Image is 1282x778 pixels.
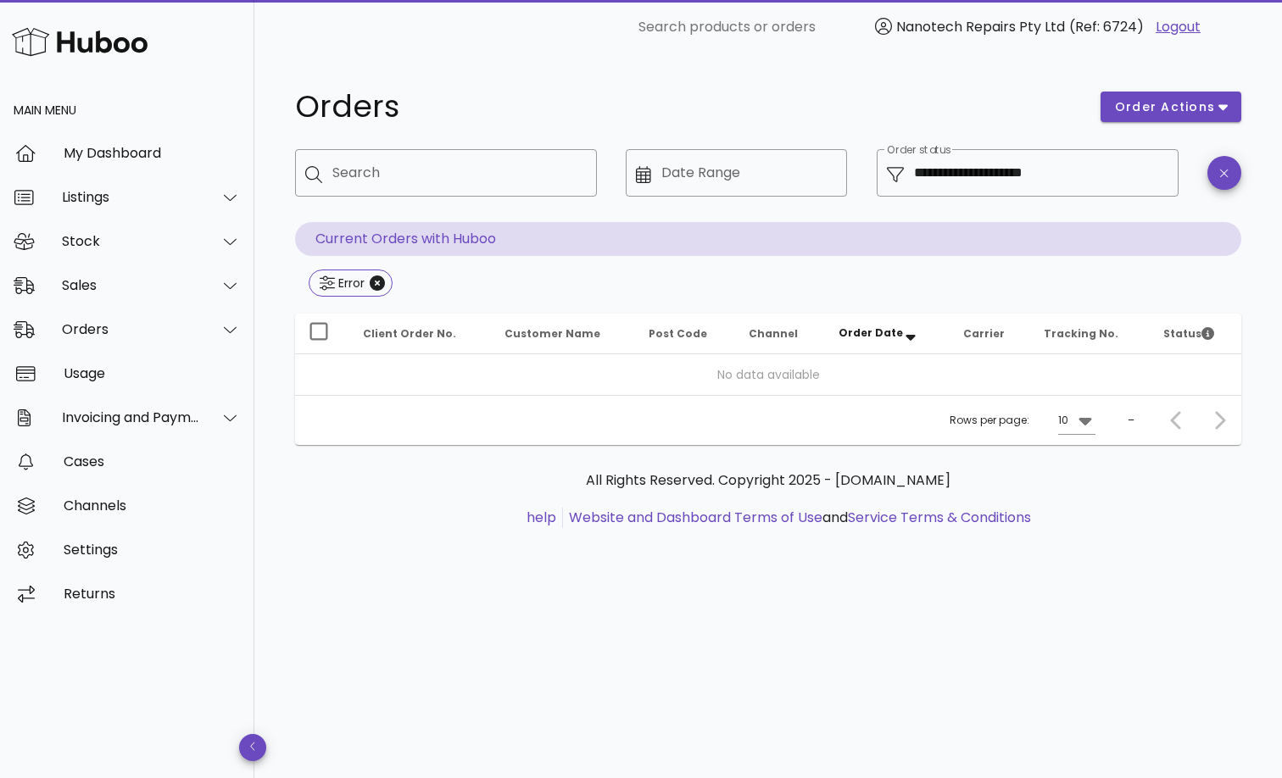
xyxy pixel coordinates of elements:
a: help [527,508,556,527]
div: Cases [64,453,241,470]
th: Client Order No. [349,314,491,354]
div: – [1128,413,1134,428]
div: Settings [64,542,241,558]
span: Tracking No. [1044,326,1118,341]
img: Huboo Logo [12,24,148,60]
th: Channel [735,314,825,354]
a: Website and Dashboard Terms of Use [569,508,822,527]
a: Logout [1156,17,1201,37]
span: Post Code [649,326,707,341]
span: Nanotech Repairs Pty Ltd [896,17,1065,36]
div: Channels [64,497,241,514]
h1: Orders [295,92,1080,122]
div: Listings [62,189,200,205]
label: Order status [887,144,950,157]
p: All Rights Reserved. Copyright 2025 - [DOMAIN_NAME] [309,470,1228,491]
span: Channel [749,326,798,341]
div: Orders [62,321,200,337]
th: Tracking No. [1030,314,1150,354]
th: Status [1150,314,1241,354]
div: 10Rows per page: [1058,407,1095,434]
th: Carrier [950,314,1030,354]
div: Usage [64,365,241,381]
th: Customer Name [491,314,635,354]
button: order actions [1101,92,1241,122]
span: order actions [1114,98,1216,116]
span: (Ref: 6724) [1069,17,1144,36]
span: Order Date [839,325,903,340]
span: Customer Name [504,326,600,341]
td: No data available [295,354,1241,395]
div: Sales [62,277,200,293]
li: and [563,508,1031,528]
span: Status [1163,326,1214,341]
div: Invoicing and Payments [62,409,200,425]
th: Post Code [635,314,735,354]
div: Error [335,275,365,292]
a: Service Terms & Conditions [848,508,1031,527]
div: My Dashboard [64,145,241,161]
div: 10 [1058,413,1068,428]
p: Current Orders with Huboo [295,222,1241,256]
div: Returns [64,586,241,602]
button: Close [370,275,385,291]
th: Order Date: Sorted descending. Activate to remove sorting. [825,314,950,354]
span: Client Order No. [363,326,456,341]
span: Carrier [963,326,1005,341]
div: Rows per page: [950,396,1095,445]
div: Stock [62,233,200,249]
